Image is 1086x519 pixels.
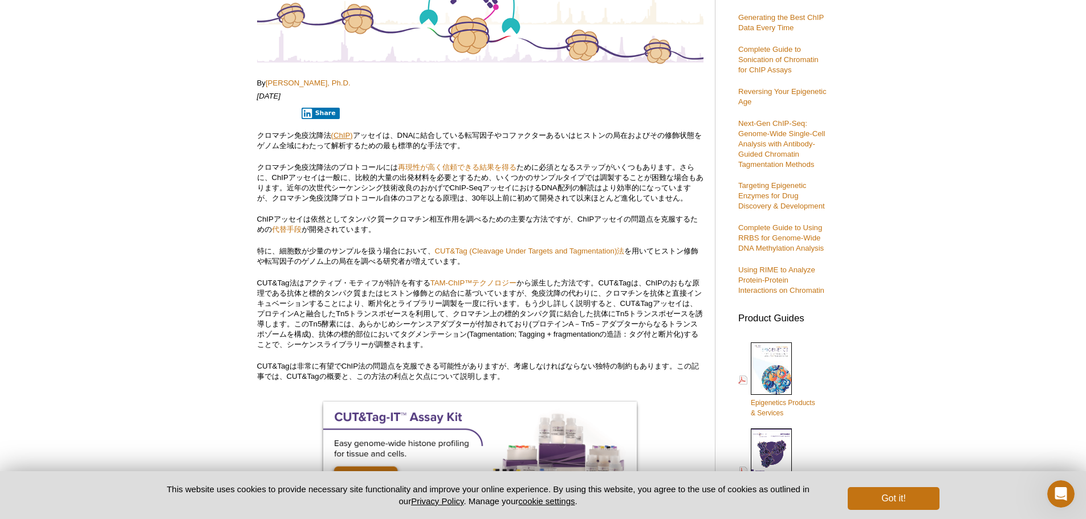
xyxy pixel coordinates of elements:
img: Abs_epi_2015_cover_web_70x200 [751,428,792,481]
a: Complete Guide to Using RRBS for Genome-Wide DNA Methylation Analysis [738,223,824,252]
a: 再現性が高く信頼できる結果を得る [398,163,516,171]
a: Complete Guide to Sonication of Chromatin for ChIP Assays [738,45,819,74]
p: ChIPアッセイは依然としてタンパク質ークロマチン相互作用を調べるための主要な方法ですが、ChIPアッセイの問題点を克服するための が開発されています。 [257,214,703,235]
p: By [257,78,703,88]
a: Privacy Policy [411,496,463,506]
a: Reversing Your Epigenetic Age [738,87,827,106]
button: Got it! [848,487,939,510]
a: CUT&Tag (Cleavage Under Targets and Tagmentation)法 [435,247,625,255]
p: クロマチン免疫沈降法のプロトコールには ために必須となるステップがいくつもあります。さらに、ChIPアッセイは一般に、比較的大量の出発材料を必要とするため、いくつかのサンプルタイプでは調製するこ... [257,162,703,203]
iframe: X Post Button [257,107,294,118]
button: cookie settings [518,496,575,506]
img: Optimized CUT&Tag-IT Assay Kit [323,402,637,496]
a: (ChIP) [331,131,353,140]
iframe: Intercom live chat [1047,480,1075,508]
a: Generating the Best ChIP Data Every Time [738,13,824,32]
p: CUT&Tagは非常に有望でChIP法の問題点を克服できる可能性がありますが、考慮しなければならない独特の制約もあります。この記事では、CUT&Tagの概要と、この方法の利点と欠点について説明します。 [257,361,703,382]
p: クロマチン免疫沈降法 アッセイは、DNAに結合している転写因子やコファクターあるいはヒストンの局在およびその修飾状態をゲノム全域にわたって解析するための最も標準的な手法です。 [257,130,703,151]
a: Antibodies forEpigenetics &Gene Regulation [738,427,802,516]
span: Epigenetics Products & Services [751,399,815,417]
a: [PERSON_NAME], Ph.D. [266,79,351,87]
a: Next-Gen ChIP-Seq: Genome-Wide Single-Cell Analysis with Antibody-Guided Chromatin Tagmentation M... [738,119,825,169]
p: 特に、細胞数が少量のサンプルを扱う場合において、 を用いてヒストン修飾や転写因子のゲノム上の局在を調べる研究者が増えています。 [257,246,703,267]
button: Share [302,108,340,119]
em: [DATE] [257,92,281,100]
a: 代替手段 [272,225,302,234]
a: Targeting Epigenetic Enzymes for Drug Discovery & Development [738,181,825,210]
h3: Product Guides [738,307,829,324]
a: Epigenetics Products& Services [738,341,815,419]
p: CUT&Tag法はアクティブ・モティフが特許を有する から派生した方法です。CUT&Tagは、ChIPのおもな原理である抗体と標的タンパク質またはヒストン修飾との結合に基づいていますが、免疫沈降... [257,278,703,350]
a: TAM-ChIP™テクノロジー [430,279,517,287]
p: This website uses cookies to provide necessary site functionality and improve your online experie... [147,483,829,507]
a: Using RIME to Analyze Protein-Protein Interactions on Chromatin [738,265,824,295]
img: Epi_brochure_140604_cover_web_70x200 [751,342,792,395]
